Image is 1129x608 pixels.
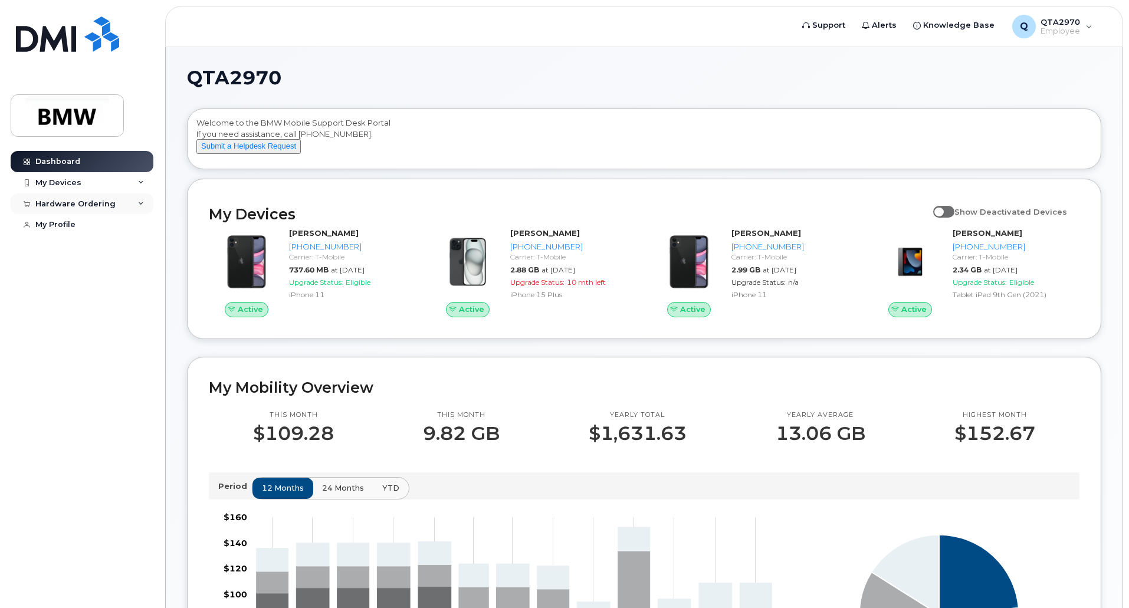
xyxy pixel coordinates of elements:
span: at [DATE] [541,265,575,274]
div: Carrier: T-Mobile [953,252,1075,262]
div: Carrier: T-Mobile [731,252,854,262]
tspan: $140 [224,537,247,548]
p: Yearly total [589,410,687,420]
p: 13.06 GB [776,423,865,444]
span: Active [238,304,263,315]
a: Active[PERSON_NAME][PHONE_NUMBER]Carrier: T-Mobile2.88 GBat [DATE]Upgrade Status:10 mth leftiPhon... [430,228,637,317]
strong: [PERSON_NAME] [731,228,801,238]
div: iPhone 15 Plus [510,290,632,300]
span: n/a [788,278,799,287]
button: Submit a Helpdesk Request [196,139,301,154]
div: [PHONE_NUMBER] [289,241,411,252]
div: [PHONE_NUMBER] [510,241,632,252]
tspan: $160 [224,512,247,522]
a: Active[PERSON_NAME][PHONE_NUMBER]Carrier: T-Mobile2.34 GBat [DATE]Upgrade Status:EligibleTablet i... [872,228,1079,317]
span: Upgrade Status: [731,278,786,287]
p: $109.28 [253,423,334,444]
span: QTA2970 [187,69,281,87]
span: YTD [382,482,399,494]
a: Submit a Helpdesk Request [196,141,301,150]
span: 2.88 GB [510,265,539,274]
a: Active[PERSON_NAME][PHONE_NUMBER]Carrier: T-Mobile2.99 GBat [DATE]Upgrade Status:n/aiPhone 11 [651,228,858,317]
img: iPhone_11.jpg [661,234,717,290]
span: Active [459,304,484,315]
div: iPhone 11 [731,290,854,300]
div: Welcome to the BMW Mobile Support Desk Portal If you need assistance, call [PHONE_NUMBER]. [196,117,1092,165]
p: Yearly average [776,410,865,420]
span: 24 months [322,482,364,494]
strong: [PERSON_NAME] [510,228,580,238]
h2: My Mobility Overview [209,379,1079,396]
span: Active [901,304,927,315]
p: Period [218,481,252,492]
span: at [DATE] [763,265,796,274]
a: Active[PERSON_NAME][PHONE_NUMBER]Carrier: T-Mobile737.60 MBat [DATE]Upgrade Status:EligibleiPhone 11 [209,228,416,317]
span: Upgrade Status: [289,278,343,287]
span: Eligible [1009,278,1034,287]
span: Upgrade Status: [510,278,564,287]
p: Highest month [954,410,1035,420]
span: 10 mth left [567,278,606,287]
img: iPhone_15_Black.png [439,234,496,290]
p: 9.82 GB [423,423,500,444]
tspan: $120 [224,563,247,574]
input: Show Deactivated Devices [933,201,943,210]
strong: [PERSON_NAME] [953,228,1022,238]
div: Carrier: T-Mobile [289,252,411,262]
div: [PHONE_NUMBER] [731,241,854,252]
strong: [PERSON_NAME] [289,228,359,238]
h2: My Devices [209,205,927,223]
span: Upgrade Status: [953,278,1007,287]
span: 2.99 GB [731,265,760,274]
div: Tablet iPad 9th Gen (2021) [953,290,1075,300]
img: image20231002-3703462-1taoqtb.jpeg [882,234,938,290]
span: Show Deactivated Devices [954,207,1067,216]
p: This month [253,410,334,420]
span: at [DATE] [984,265,1018,274]
div: Carrier: T-Mobile [510,252,632,262]
span: 2.34 GB [953,265,982,274]
div: iPhone 11 [289,290,411,300]
iframe: Messenger Launcher [1078,557,1120,599]
span: 737.60 MB [289,265,329,274]
span: Eligible [346,278,370,287]
p: $1,631.63 [589,423,687,444]
span: Active [680,304,705,315]
tspan: $100 [224,589,247,599]
p: $152.67 [954,423,1035,444]
p: This month [423,410,500,420]
div: [PHONE_NUMBER] [953,241,1075,252]
img: iPhone_11.jpg [218,234,275,290]
span: at [DATE] [331,265,365,274]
